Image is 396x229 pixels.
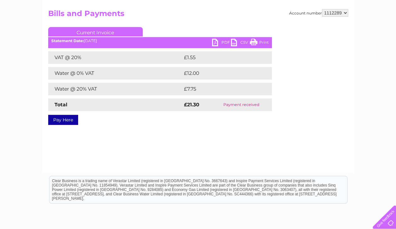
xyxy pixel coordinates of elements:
td: Water @ 0% VAT [48,67,182,80]
td: £7.75 [182,83,257,95]
a: Print [250,39,269,48]
a: Water [285,27,297,31]
a: Current Invoice [48,27,143,36]
img: logo.png [14,16,46,36]
a: PDF [212,39,231,48]
a: Blog [341,27,350,31]
a: 0333 014 3131 [277,3,321,11]
a: CSV [231,39,250,48]
td: £12.00 [182,67,259,80]
div: [DATE] [48,39,272,43]
strong: Total [55,102,67,108]
a: Telecoms [319,27,337,31]
h2: Bills and Payments [48,9,348,21]
a: Pay Here [48,115,78,125]
td: VAT @ 20% [48,51,182,64]
b: Statement Date: [51,38,84,43]
div: Account number [289,9,348,17]
div: Clear Business is a trading name of Verastar Limited (registered in [GEOGRAPHIC_DATA] No. 3667643... [49,3,347,31]
td: £1.55 [182,51,256,64]
a: Energy [301,27,315,31]
a: Log out [375,27,390,31]
strong: £21.30 [184,102,199,108]
td: Water @ 20% VAT [48,83,182,95]
a: Contact [354,27,370,31]
td: Payment received [211,98,272,111]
